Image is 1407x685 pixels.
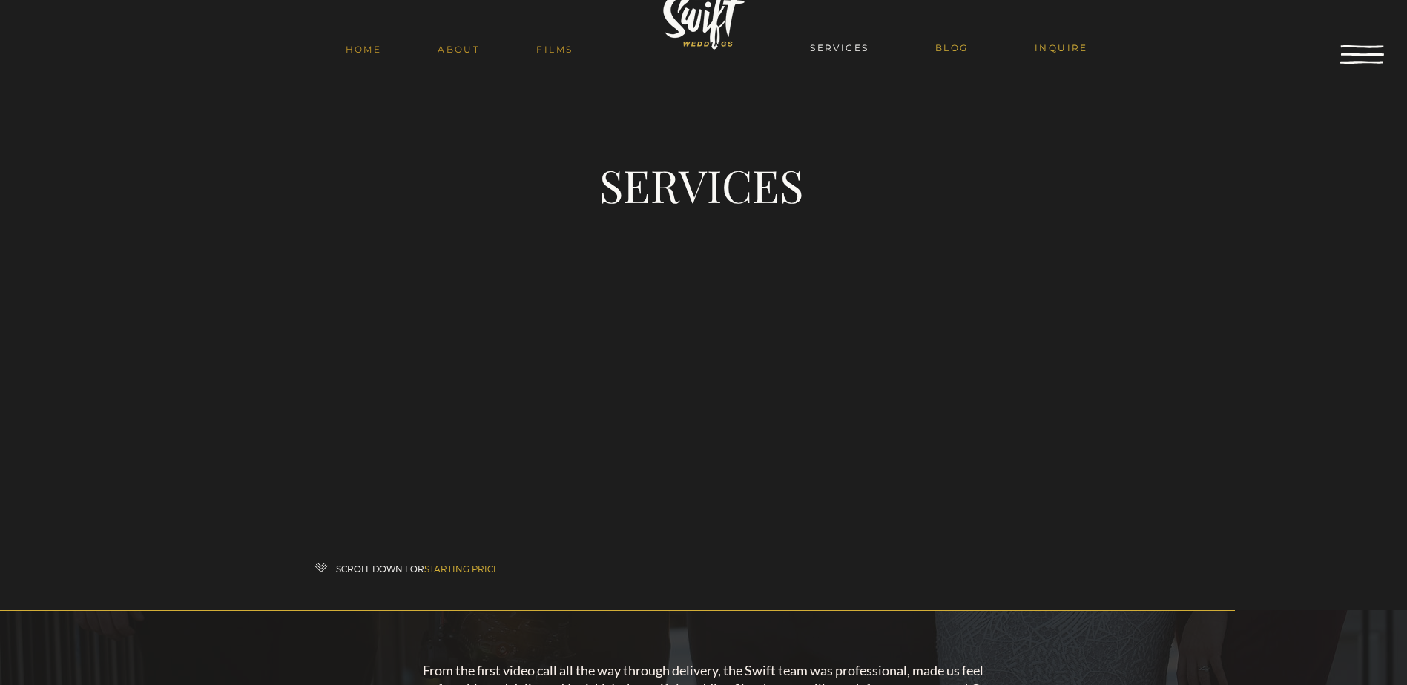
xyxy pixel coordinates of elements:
[508,36,601,62] a: FILMS
[392,248,559,543] div: Your Video Title Video Player
[317,36,602,62] nav: Site
[848,248,1015,543] div: Your Video Title Video Player
[1001,35,1121,61] a: INQUIRE
[336,563,424,574] span: SCROLL DOWN FOR
[438,44,480,55] span: ABOUT
[599,155,803,214] span: SERVICES
[777,35,1121,61] nav: Site
[409,36,508,62] a: ABOUT
[424,563,499,574] span: STARTING PRICE
[346,44,382,55] span: HOME
[777,35,903,61] a: SERVICES
[536,44,573,55] span: FILMS
[810,42,869,53] span: SERVICES
[620,248,787,543] div: Your Video Title Video Player
[902,35,1001,61] a: BLOG
[935,42,969,53] span: BLOG
[1035,42,1088,53] span: INQUIRE
[317,36,410,62] a: HOME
